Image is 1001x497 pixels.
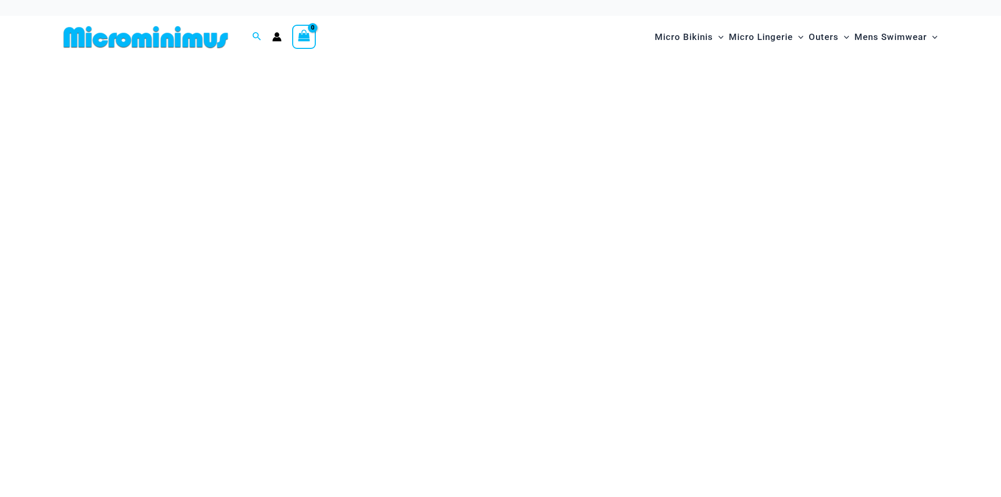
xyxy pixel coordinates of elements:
[729,24,793,50] span: Micro Lingerie
[809,24,839,50] span: Outers
[59,25,232,49] img: MM SHOP LOGO FLAT
[854,24,927,50] span: Mens Swimwear
[793,24,803,50] span: Menu Toggle
[852,21,940,53] a: Mens SwimwearMenu ToggleMenu Toggle
[927,24,937,50] span: Menu Toggle
[839,24,849,50] span: Menu Toggle
[272,32,282,42] a: Account icon link
[655,24,713,50] span: Micro Bikinis
[726,21,806,53] a: Micro LingerieMenu ToggleMenu Toggle
[806,21,852,53] a: OutersMenu ToggleMenu Toggle
[713,24,724,50] span: Menu Toggle
[651,19,942,55] nav: Site Navigation
[652,21,726,53] a: Micro BikinisMenu ToggleMenu Toggle
[292,25,316,49] a: View Shopping Cart, empty
[252,31,262,44] a: Search icon link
